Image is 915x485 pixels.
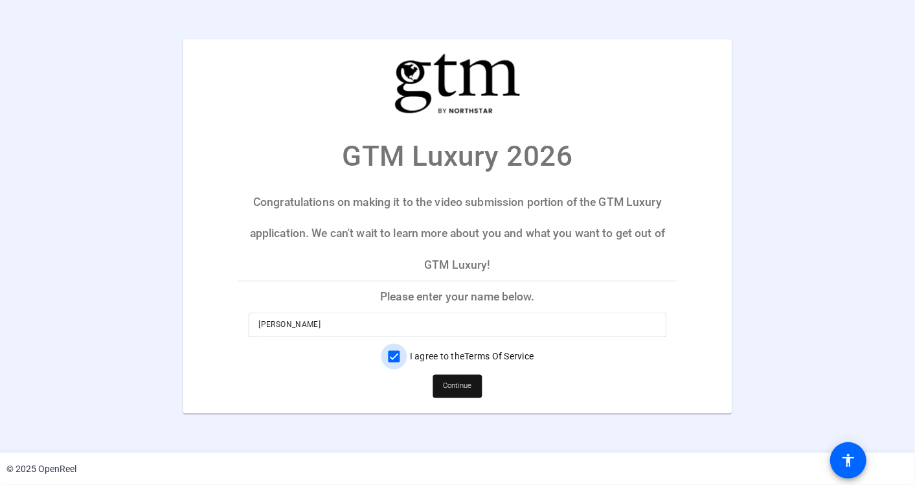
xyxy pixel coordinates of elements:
span: Continue [444,377,472,396]
img: company-logo [393,52,523,115]
div: © 2025 OpenReel [6,462,76,476]
a: Terms Of Service [464,352,534,362]
label: I agree to the [407,350,534,363]
button: Continue [433,375,482,398]
p: Please enter your name below. [238,282,677,313]
input: Enter your name [258,317,656,333]
mat-icon: accessibility [841,453,856,468]
p: Congratulations on making it to the video submission portion of the GTM Luxury application. We ca... [238,186,677,280]
p: GTM Luxury 2026 [342,134,572,177]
